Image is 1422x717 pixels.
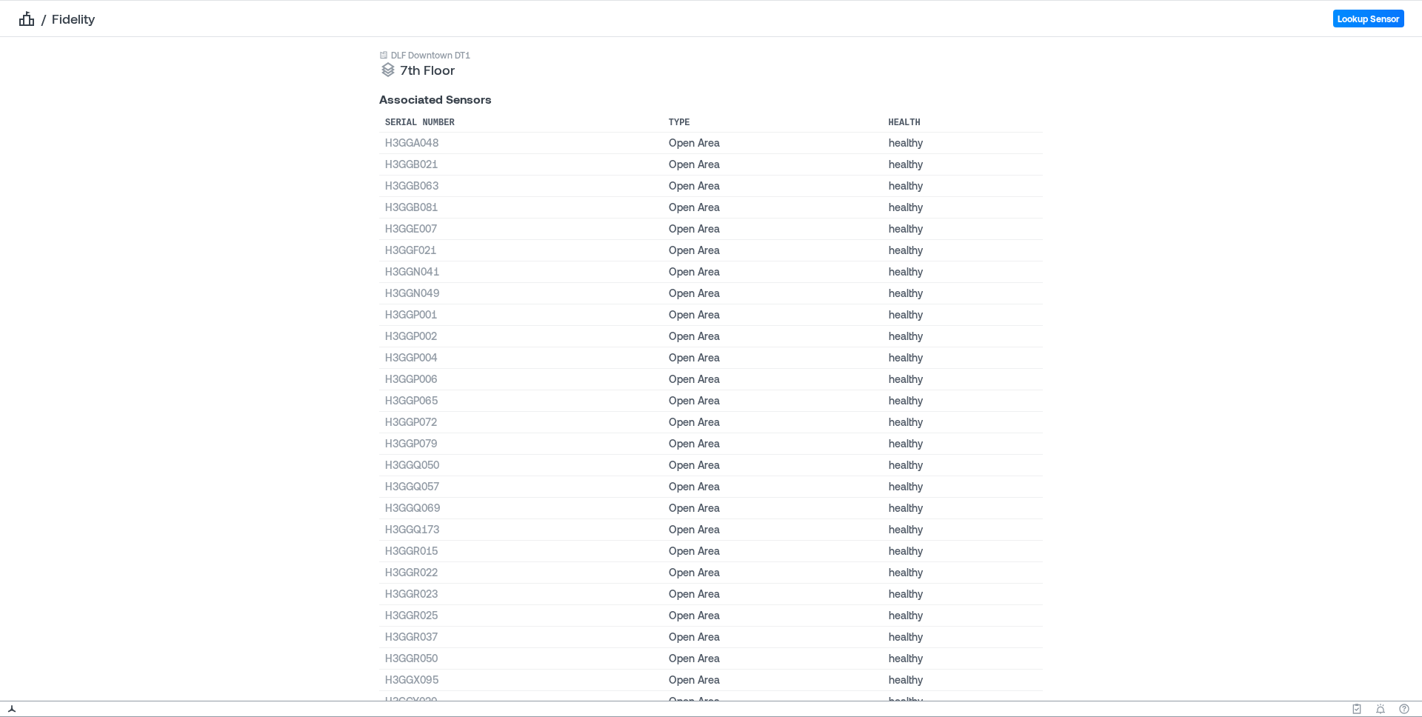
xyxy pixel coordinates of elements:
[385,265,439,278] a: H3GGN041
[385,136,438,149] a: H3GGA048
[385,458,439,471] a: H3GGQ050
[663,347,883,369] td: Open Area
[883,304,1043,326] td: healthy
[663,691,883,713] td: Open Area
[385,566,438,578] a: H3GGR022
[663,261,883,283] td: Open Area
[883,670,1043,691] td: healthy
[883,519,1043,541] td: healthy
[883,219,1043,240] td: healthy
[385,673,438,686] a: H3GGX095
[663,584,883,605] td: Open Area
[52,10,95,27] a: Fidelity
[883,648,1043,670] td: healthy
[883,498,1043,519] td: healthy
[883,433,1043,455] td: healthy
[663,648,883,670] td: Open Area
[385,416,437,428] a: H3GGP072
[883,584,1043,605] td: healthy
[663,154,883,176] td: Open Area
[385,523,439,536] a: H3GGQ173
[385,695,437,707] a: H3GGY020
[379,90,1043,108] p: Associated Sensors
[663,433,883,455] td: Open Area
[385,501,441,514] a: H3GGQ069
[883,283,1043,304] td: healthy
[385,630,438,643] a: H3GGR037
[883,541,1043,562] td: healthy
[663,412,883,433] td: Open Area
[883,176,1043,197] td: healthy
[883,562,1043,584] td: healthy
[883,476,1043,498] td: healthy
[883,605,1043,627] td: healthy
[385,373,438,385] a: H3GGP006
[663,283,883,304] td: Open Area
[663,519,883,541] td: Open Area
[883,691,1043,713] td: healthy
[883,114,1043,133] th: Health
[18,10,95,27] nav: breadcrumb
[663,476,883,498] td: Open Area
[663,605,883,627] td: Open Area
[883,347,1043,369] td: healthy
[385,609,438,621] a: H3GGR025
[883,369,1043,390] td: healthy
[663,304,883,326] td: Open Area
[385,201,438,213] a: H3GGB081
[385,480,439,493] a: H3GGQ057
[883,197,1043,219] td: healthy
[41,10,46,27] span: /
[663,627,883,648] td: Open Area
[883,326,1043,347] td: healthy
[663,498,883,519] td: Open Area
[663,562,883,584] td: Open Area
[385,179,438,192] a: H3GGB063
[385,330,437,342] a: H3GGP002
[883,627,1043,648] td: healthy
[663,455,883,476] td: Open Area
[385,437,438,450] a: H3GGP079
[883,154,1043,176] td: healthy
[385,244,436,256] a: H3GGF021
[379,114,663,133] th: Serial Number
[883,133,1043,154] td: healthy
[883,455,1043,476] td: healthy
[385,308,437,321] a: H3GGP001
[663,197,883,219] td: Open Area
[883,390,1043,412] td: healthy
[663,369,883,390] td: Open Area
[400,61,455,79] p: 7th Floor
[883,240,1043,261] td: healthy
[883,412,1043,433] td: healthy
[385,287,440,299] a: H3GGN049
[663,541,883,562] td: Open Area
[391,49,470,61] a: DLF Downtown DT1
[385,652,438,664] a: H3GGR050
[385,222,437,235] a: H3GGE007
[385,351,438,364] a: H3GGP004
[883,261,1043,283] td: healthy
[663,114,883,133] th: Type
[663,133,883,154] td: Open Area
[663,670,883,691] td: Open Area
[385,394,438,407] a: H3GGP065
[385,544,438,557] a: H3GGR015
[385,587,438,600] a: H3GGR023
[663,390,883,412] td: Open Area
[663,326,883,347] td: Open Area
[663,219,883,240] td: Open Area
[663,240,883,261] td: Open Area
[1333,10,1404,27] button: Lookup Sensor
[663,176,883,197] td: Open Area
[385,158,438,170] a: H3GGB021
